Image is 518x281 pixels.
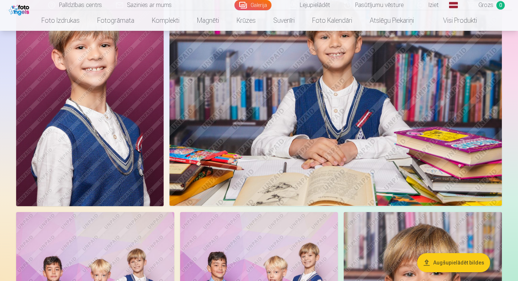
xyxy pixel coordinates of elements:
[496,1,505,10] span: 0
[188,10,228,31] a: Magnēti
[265,10,303,31] a: Suvenīri
[423,10,486,31] a: Visi produkti
[303,10,361,31] a: Foto kalendāri
[478,1,493,10] span: Grozs
[143,10,188,31] a: Komplekti
[9,3,31,15] img: /fa1
[228,10,265,31] a: Krūzes
[361,10,423,31] a: Atslēgu piekariņi
[88,10,143,31] a: Fotogrāmata
[417,253,490,272] button: Augšupielādēt bildes
[33,10,88,31] a: Foto izdrukas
